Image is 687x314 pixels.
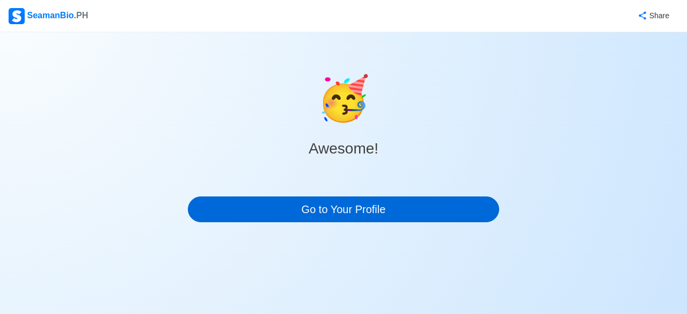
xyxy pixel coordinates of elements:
[627,5,678,26] button: Share
[309,140,378,158] h3: Awesome!
[188,196,499,222] a: Go to Your Profile
[9,8,88,24] div: SeamanBio
[9,8,25,24] img: Logo
[317,67,370,131] span: celebrate
[74,11,89,20] span: .PH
